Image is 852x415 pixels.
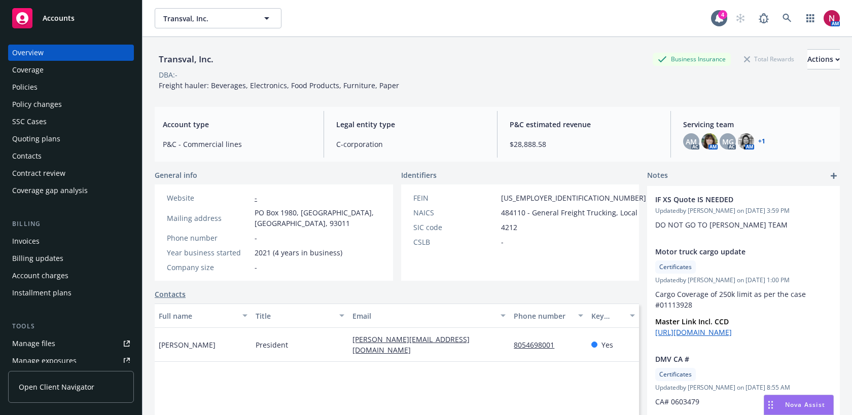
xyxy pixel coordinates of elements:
[167,247,251,258] div: Year business started
[167,233,251,243] div: Phone number
[155,170,197,180] span: General info
[8,79,134,95] a: Policies
[12,45,44,61] div: Overview
[655,354,805,364] span: DMV CA #
[159,81,399,90] span: Freight hauler: Beverages, Electronics, Food Products, Furniture, Paper
[655,276,832,285] span: Updated by [PERSON_NAME] on [DATE] 1:00 PM
[12,114,47,130] div: SSC Cases
[401,170,437,180] span: Identifiers
[163,139,311,149] span: P&C - Commercial lines
[256,339,288,350] span: President
[155,8,281,28] button: Transval, Inc.
[255,233,257,243] span: -
[510,119,658,130] span: P&C estimated revenue
[159,339,216,350] span: [PERSON_NAME]
[413,193,497,203] div: FEIN
[739,53,799,65] div: Total Rewards
[155,289,186,299] a: Contacts
[8,182,134,199] a: Coverage gap analysis
[352,334,470,355] a: [PERSON_NAME][EMAIL_ADDRESS][DOMAIN_NAME]
[8,148,134,164] a: Contacts
[348,304,510,328] button: Email
[12,233,40,249] div: Invoices
[413,207,497,218] div: NAICS
[12,285,72,301] div: Installment plans
[155,53,218,66] div: Transval, Inc.
[163,13,251,24] span: Transval, Inc.
[413,237,497,247] div: CSLB
[413,222,497,233] div: SIC code
[167,213,251,223] div: Mailing address
[12,62,44,78] div: Coverage
[828,170,840,182] a: add
[8,250,134,267] a: Billing updates
[163,119,311,130] span: Account type
[510,139,658,149] span: $28,888.58
[655,220,788,230] span: DO NOT GO TO [PERSON_NAME] TEAM
[686,136,697,147] span: AM
[12,353,77,369] div: Manage exposures
[510,304,587,328] button: Phone number
[601,339,613,350] span: Yes
[655,383,832,392] span: Updated by [PERSON_NAME] on [DATE] 8:55 AM
[8,4,134,32] a: Accounts
[722,136,734,147] span: MG
[754,8,774,28] a: Report a Bug
[12,165,65,181] div: Contract review
[501,222,517,233] span: 4212
[655,246,805,257] span: Motor truck cargo update
[8,219,134,229] div: Billing
[655,194,805,205] span: IF XS Quote IS NEEDED
[12,335,55,352] div: Manage files
[12,148,42,164] div: Contacts
[501,193,646,203] span: [US_EMPLOYER_IDENTIFICATION_NUMBER]
[167,193,251,203] div: Website
[8,131,134,147] a: Quoting plans
[159,311,236,321] div: Full name
[701,133,718,149] img: photo
[8,45,134,61] a: Overview
[8,114,134,130] a: SSC Cases
[12,96,62,112] div: Policy changes
[255,247,342,258] span: 2021 (4 years in business)
[647,238,840,346] div: Motor truck cargo updateCertificatesUpdatedby [PERSON_NAME] on [DATE] 1:00 PMCargo Coverage of 25...
[718,10,727,19] div: 4
[501,207,637,218] span: 484110 - General Freight Trucking, Local
[591,311,624,321] div: Key contact
[807,50,840,69] div: Actions
[514,340,562,350] a: 8054698001
[8,285,134,301] a: Installment plans
[159,69,177,80] div: DBA: -
[336,139,485,149] span: C-corporation
[8,96,134,112] a: Policy changes
[255,193,257,203] a: -
[653,53,731,65] div: Business Insurance
[655,289,832,310] p: Cargo Coverage of 250k limit as per the case #01113928
[647,186,840,238] div: IF XS Quote IS NEEDEDUpdatedby [PERSON_NAME] on [DATE] 3:59 PMDO NOT GO TO [PERSON_NAME] TEAM
[514,311,572,321] div: Phone number
[647,170,668,182] span: Notes
[501,237,504,247] span: -
[647,346,840,415] div: DMV CA #CertificatesUpdatedby [PERSON_NAME] on [DATE] 8:55 AMCA# 0603479
[352,311,494,321] div: Email
[8,335,134,352] a: Manage files
[19,382,94,392] span: Open Client Navigator
[738,133,754,149] img: photo
[336,119,485,130] span: Legal entity type
[43,14,75,22] span: Accounts
[764,395,777,414] div: Drag to move
[155,304,252,328] button: Full name
[8,165,134,181] a: Contract review
[659,370,692,379] span: Certificates
[800,8,821,28] a: Switch app
[807,49,840,69] button: Actions
[12,268,68,284] div: Account charges
[255,262,257,273] span: -
[587,304,639,328] button: Key contact
[785,400,825,409] span: Nova Assist
[758,138,765,144] a: +1
[8,268,134,284] a: Account charges
[824,10,840,26] img: photo
[730,8,751,28] a: Start snowing
[12,182,88,199] div: Coverage gap analysis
